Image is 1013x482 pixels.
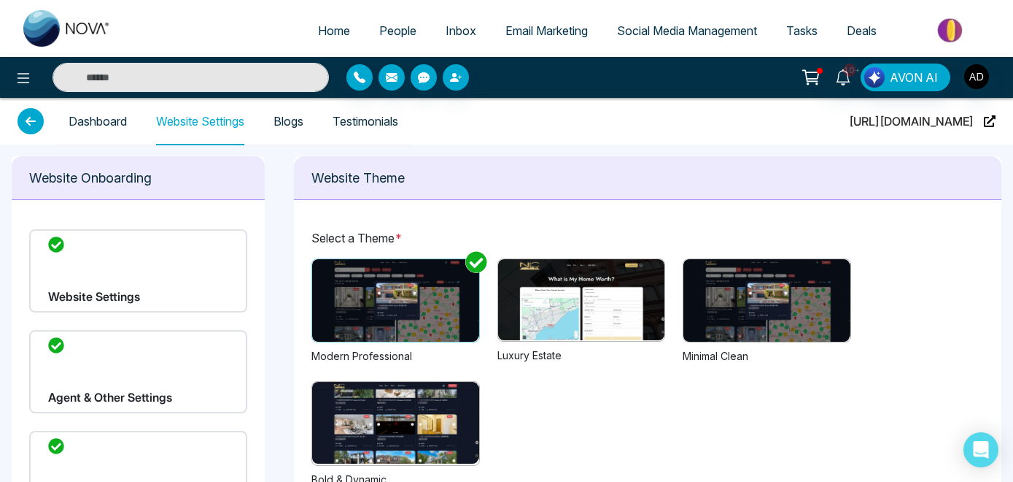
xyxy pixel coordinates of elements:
[849,98,995,145] a: [URL][DOMAIN_NAME]
[861,64,950,91] button: AVON AI
[431,17,491,45] a: Inbox
[23,10,111,47] img: Nova CRM Logo
[786,23,818,38] span: Tasks
[311,229,984,247] p: Select a Theme
[964,64,989,89] img: User Avatar
[864,67,885,88] img: Lead Flow
[505,23,588,38] span: Email Marketing
[826,64,861,89] a: 10+
[497,348,665,363] div: Luxury Estate
[491,17,602,45] a: Email Marketing
[890,69,938,86] span: AVON AI
[898,14,1004,47] img: Market-place.gif
[29,330,247,413] div: Agent & Other Settings
[478,259,645,341] img: template 2
[29,168,247,188] p: Website Onboarding
[832,17,891,45] a: Deals
[365,17,431,45] a: People
[446,23,476,38] span: Inbox
[843,64,856,77] span: 10+
[69,115,127,128] a: Dashboard
[273,115,303,128] a: Blogs
[312,382,478,464] img: template 2
[318,23,350,38] span: Home
[156,115,244,128] a: Website Settings
[333,115,398,128] a: Testimonials
[602,17,772,45] a: Social Media Management
[849,98,974,145] span: [URL][DOMAIN_NAME]
[664,259,831,341] img: template 1
[311,168,984,188] p: Website Theme
[617,23,757,38] span: Social Media Management
[312,259,478,342] img: template 1
[379,23,416,38] span: People
[311,348,479,364] div: Modern Professional
[478,382,645,463] img: template 3
[772,17,832,45] a: Tasks
[847,23,877,38] span: Deals
[963,432,998,467] div: Open Intercom Messenger
[303,17,365,45] a: Home
[498,259,664,340] img: template 3
[29,229,247,313] div: Website Settings
[683,348,850,364] div: Minimal Clean
[683,259,850,342] img: template 2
